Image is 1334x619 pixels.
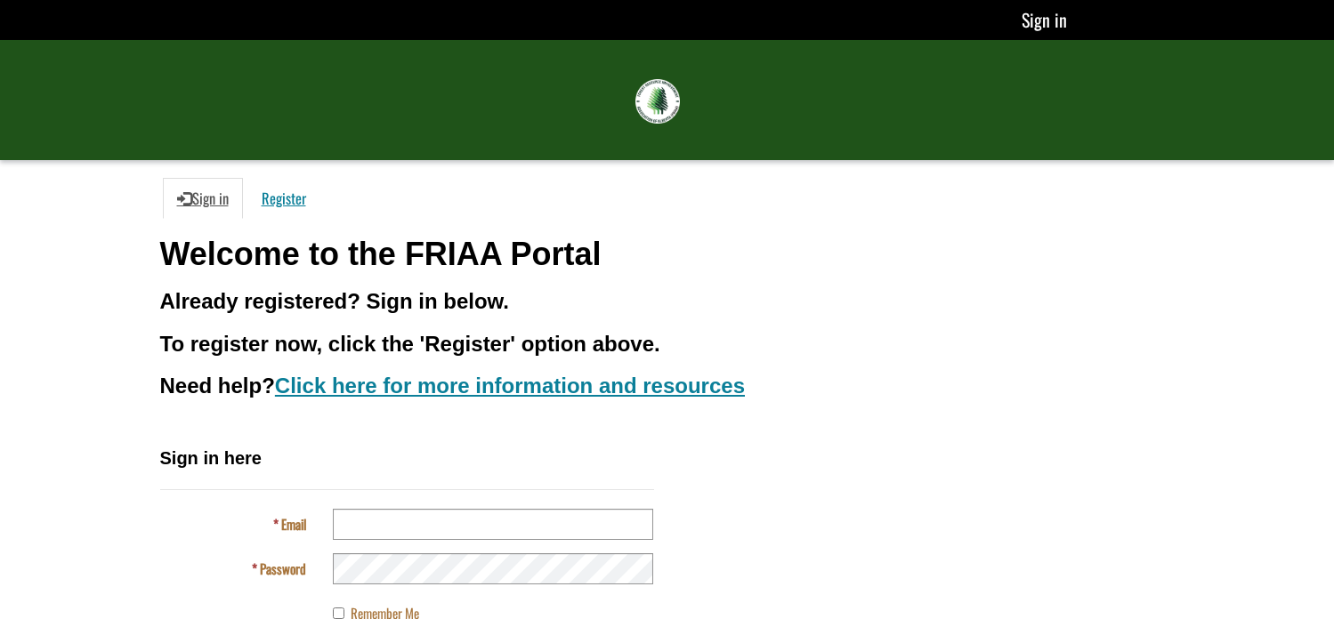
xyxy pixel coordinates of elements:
[1022,6,1067,33] a: Sign in
[247,178,320,219] a: Register
[635,79,680,124] img: FRIAA Submissions Portal
[160,374,1175,398] h3: Need help?
[160,290,1175,313] h3: Already registered? Sign in below.
[333,607,344,619] input: Remember Me
[160,448,262,468] span: Sign in here
[160,333,1175,356] h3: To register now, click the 'Register' option above.
[163,178,243,219] a: Sign in
[260,559,306,578] span: Password
[160,237,1175,272] h1: Welcome to the FRIAA Portal
[281,514,306,534] span: Email
[275,374,745,398] a: Click here for more information and resources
